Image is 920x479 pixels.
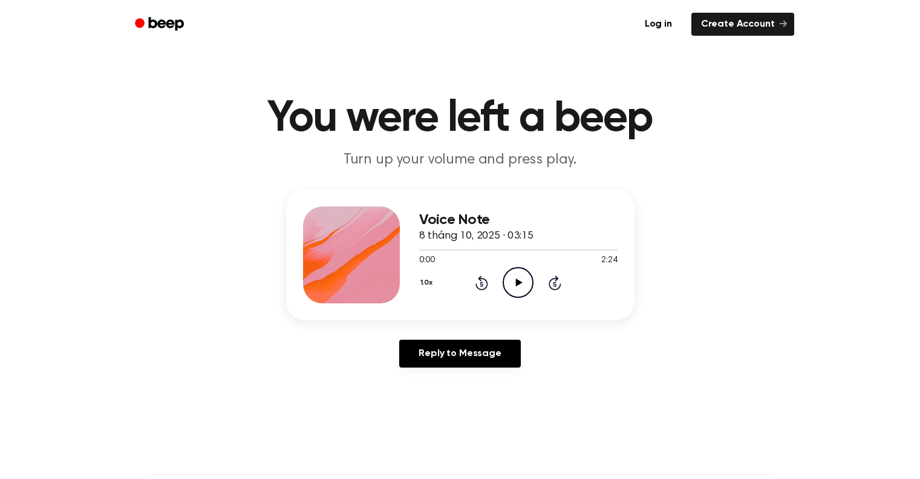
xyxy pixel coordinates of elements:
span: 2:24 [601,254,617,267]
button: 1.0x [419,273,437,293]
h3: Voice Note [419,212,618,228]
a: Reply to Message [399,340,520,368]
a: Beep [126,13,195,36]
span: 0:00 [419,254,435,267]
a: Log in [633,10,684,38]
p: Turn up your volume and press play. [228,150,693,170]
a: Create Account [691,13,794,36]
h1: You were left a beep [151,97,770,140]
span: 8 tháng 10, 2025 · 03:15 [419,231,533,242]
